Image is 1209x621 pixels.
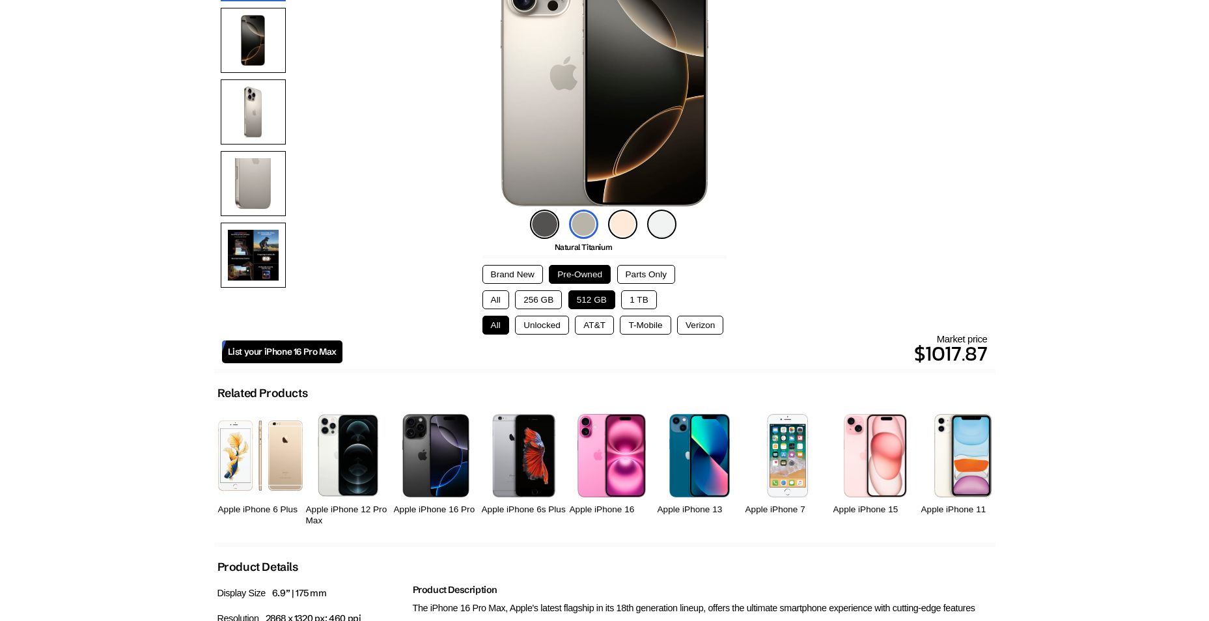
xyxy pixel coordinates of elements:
p: $1017.87 [342,338,988,369]
button: Parts Only [617,265,675,284]
a: iPhone 11 Apple iPhone 11 [921,407,1006,530]
img: natural-titanium-icon [569,210,598,239]
h2: Apple iPhone 15 [833,504,918,516]
img: iPhone 15 [844,414,907,497]
img: Front [221,8,286,73]
h2: Apple iPhone 6 Plus [218,504,303,516]
img: Rear [221,79,286,145]
span: Natural Titanium [555,242,613,252]
a: iPhone 6 Plus Apple iPhone 6 Plus [218,407,303,530]
h2: Apple iPhone 16 Pro [394,504,479,516]
div: Market price [342,333,988,369]
img: iPhone 16 Pro [402,414,469,497]
button: Verizon [677,316,723,335]
img: iPhone 13 [669,414,730,497]
img: black-titanium-icon [530,210,559,239]
h2: Apple iPhone 13 [658,504,742,516]
h2: Apple iPhone 11 [921,504,1006,516]
h2: Product Description [413,584,992,596]
button: All [482,316,509,335]
a: iPhone 13 Apple iPhone 13 [658,407,742,530]
button: T-Mobile [620,316,671,335]
button: All [482,290,509,309]
img: iPhone 7 [766,414,809,497]
button: 512 GB [568,290,615,309]
h2: Apple iPhone 16 [570,504,654,516]
img: iPhone 16 [577,414,645,497]
button: 1 TB [621,290,656,309]
button: Unlocked [515,316,569,335]
h2: Product Details [217,560,298,574]
h2: Related Products [217,386,308,400]
img: white-titanium-icon [647,210,676,239]
button: Brand New [482,265,543,284]
button: 256 GB [515,290,562,309]
img: desert-titanium-icon [608,210,637,239]
img: Camera [221,151,286,216]
h2: Apple iPhone 7 [745,504,830,516]
span: List your iPhone 16 Pro Max [228,346,337,357]
img: iPhone 12 Pro Max [318,414,378,497]
h2: Apple iPhone 6s Plus [482,504,566,516]
a: iPhone 16 Apple iPhone 16 [570,407,654,530]
a: iPhone 15 Apple iPhone 15 [833,407,918,530]
img: Features [221,223,286,288]
img: iPhone 11 [934,414,992,497]
p: Display Size [217,584,406,603]
a: iPhone 6s Plus Apple iPhone 6s Plus [482,407,566,530]
button: Pre-Owned [549,265,611,284]
span: 6.9” | 175 mm [272,587,327,599]
h2: Apple iPhone 12 Pro Max [306,504,391,527]
img: iPhone 6 Plus [218,421,303,490]
a: iPhone 16 Pro Apple iPhone 16 Pro [394,407,479,530]
a: iPhone 12 Pro Max Apple iPhone 12 Pro Max [306,407,391,530]
a: List your iPhone 16 Pro Max [222,340,342,363]
a: iPhone 7 Apple iPhone 7 [745,407,830,530]
img: iPhone 6s Plus [489,414,559,497]
button: AT&T [575,316,614,335]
